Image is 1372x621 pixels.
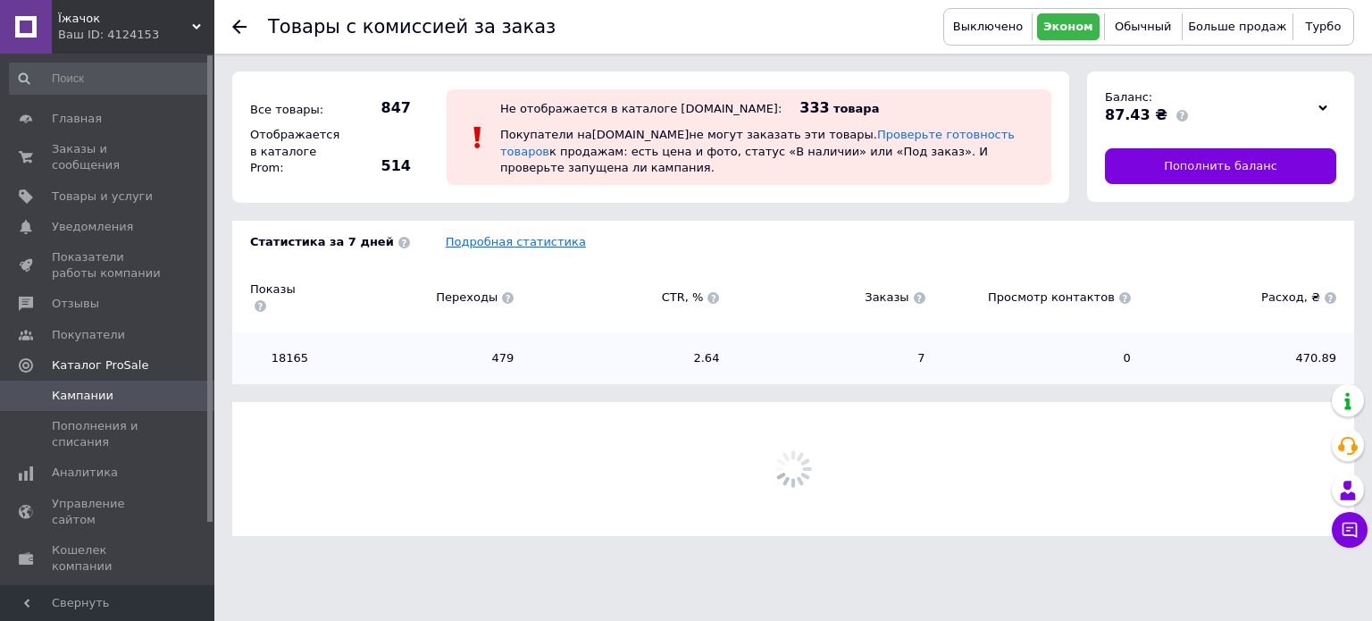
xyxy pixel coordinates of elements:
[250,350,308,366] span: 18165
[348,156,411,176] span: 514
[52,496,165,528] span: Управление сайтом
[52,296,99,312] span: Отзывы
[799,99,829,116] span: 333
[833,102,880,115] span: товара
[9,63,211,95] input: Поиск
[52,542,165,575] span: Кошелек компании
[246,97,344,122] div: Все товары:
[52,418,165,450] span: Пополнения и списания
[52,327,125,343] span: Покупатели
[52,388,113,404] span: Кампании
[52,249,165,281] span: Показатели работы компании
[246,122,344,180] div: Отображается в каталоге Prom:
[1305,20,1341,33] span: Турбо
[943,350,1131,366] span: 0
[52,111,102,127] span: Главная
[52,357,148,373] span: Каталог ProSale
[500,128,1015,173] span: Покупатели на [DOMAIN_NAME] не могут заказать эти товары. к продажам: есть цена и фото, статус «В...
[326,350,514,366] span: 479
[464,124,491,151] img: :exclamation:
[531,350,719,366] span: 2.64
[949,13,1027,40] button: Выключено
[500,128,1015,157] a: Проверьте готовность товаров
[348,98,411,118] span: 847
[1109,13,1177,40] button: Обычный
[1298,13,1349,40] button: Турбо
[268,18,556,37] div: Товары с комиссией за заказ
[1037,13,1100,40] button: Эконом
[1115,20,1171,33] span: Обычный
[737,350,924,366] span: 7
[500,102,782,115] div: Не отображается в каталоге [DOMAIN_NAME]:
[1149,350,1336,366] span: 470.89
[58,27,214,43] div: Ваш ID: 4124153
[52,141,165,173] span: Заказы и сообщения
[737,290,924,306] span: Заказы
[943,290,1131,306] span: Просмотр контактов
[1149,290,1336,306] span: Расход, ₴
[1332,512,1368,548] button: Чат с покупателем
[1105,90,1152,104] span: Баланс:
[531,290,719,306] span: CTR, %
[52,219,133,235] span: Уведомления
[446,235,586,248] a: Подробная статистика
[953,20,1023,33] span: Выключено
[1105,148,1336,184] a: Пополнить баланс
[1164,158,1277,174] span: Пополнить баланс
[52,465,118,481] span: Аналитика
[326,290,514,306] span: Переходы
[232,20,247,34] div: Вернуться назад
[250,234,410,250] span: Статистика за 7 дней
[1043,20,1093,33] span: Эконом
[250,281,308,314] span: Показы
[52,189,153,205] span: Товары и услуги
[1105,106,1167,123] span: 87.43 ₴
[1188,20,1286,33] span: Больше продаж
[58,11,192,27] span: Їжачок
[1187,13,1288,40] button: Больше продаж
